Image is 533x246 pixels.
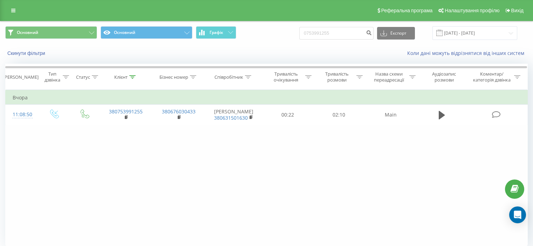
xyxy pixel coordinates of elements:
div: Тривалість розмови [320,71,355,83]
a: Коли дані можуть відрізнятися вiд інших систем [407,50,528,56]
button: Основний [5,26,97,39]
div: Коментар/категорія дзвінка [471,71,512,83]
div: Статус [76,74,90,80]
td: 02:10 [313,105,364,125]
div: Бізнес номер [159,74,188,80]
div: Тип дзвінка [44,71,61,83]
td: Вчора [6,91,528,105]
div: Аудіозапис розмови [424,71,465,83]
td: [PERSON_NAME] [205,105,262,125]
div: [PERSON_NAME] [3,74,39,80]
button: Основний [101,26,192,39]
button: Графік [196,26,236,39]
span: Графік [210,30,223,35]
span: Вихід [511,8,524,13]
div: Клієнт [114,74,128,80]
div: Open Intercom Messenger [509,206,526,223]
td: 00:22 [262,105,313,125]
span: Основний [17,30,38,35]
input: Пошук за номером [299,27,374,40]
button: Скинути фільтри [5,50,49,56]
button: Експорт [377,27,415,40]
div: Тривалість очікування [269,71,304,83]
a: 380631501630 [214,114,248,121]
td: Main [364,105,417,125]
div: 11:08:50 [13,108,31,121]
a: 380676030433 [162,108,196,115]
span: Реферальна програма [381,8,433,13]
div: Назва схеми переадресації [371,71,408,83]
div: Співробітник [214,74,243,80]
span: Налаштування профілю [445,8,499,13]
a: 380753991255 [109,108,143,115]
